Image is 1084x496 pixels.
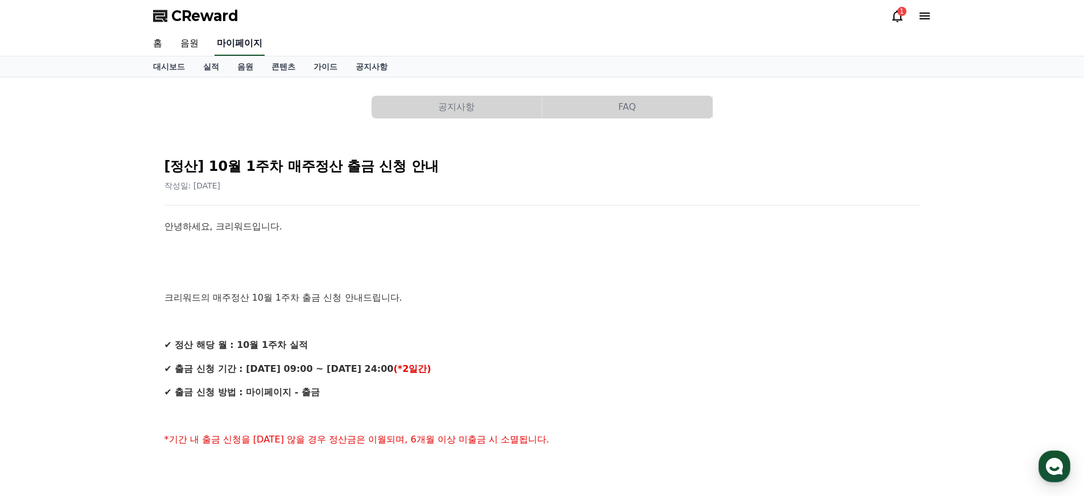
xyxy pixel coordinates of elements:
[164,339,308,350] strong: ✔ 정산 해당 월 : 10월 1주차 실적
[304,56,347,77] a: 가이드
[542,96,712,118] button: FAQ
[164,157,920,175] h2: [정산] 10월 1주차 매주정산 출금 신청 안내
[215,32,265,56] a: 마이페이지
[36,378,43,387] span: 홈
[171,32,208,56] a: 음원
[164,434,550,445] span: *기간 내 출금 신청을 [DATE] 않을 경우 정산금은 이월되며, 6개월 이상 미출금 시 소멸됩니다.
[153,7,238,25] a: CReward
[147,361,219,390] a: 설정
[194,56,228,77] a: 실적
[75,361,147,390] a: 대화
[171,7,238,25] span: CReward
[262,56,304,77] a: 콘텐츠
[542,96,713,118] a: FAQ
[164,181,221,190] span: 작성일: [DATE]
[176,378,189,387] span: 설정
[164,290,920,305] p: 크리워드의 매주정산 10월 1주차 출금 신청 안내드립니다.
[144,32,171,56] a: 홈
[164,363,394,374] strong: ✔ 출금 신청 기간 : [DATE] 09:00 ~ [DATE] 24:00
[891,9,904,23] a: 1
[144,56,194,77] a: 대시보드
[164,387,320,397] strong: ✔ 출금 신청 방법 : 마이페이지 - 출금
[897,7,906,16] div: 1
[164,219,920,234] p: 안녕하세요, 크리워드입니다.
[3,361,75,390] a: 홈
[393,363,431,374] strong: (*2일간)
[372,96,542,118] button: 공지사항
[228,56,262,77] a: 음원
[104,379,118,388] span: 대화
[347,56,397,77] a: 공지사항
